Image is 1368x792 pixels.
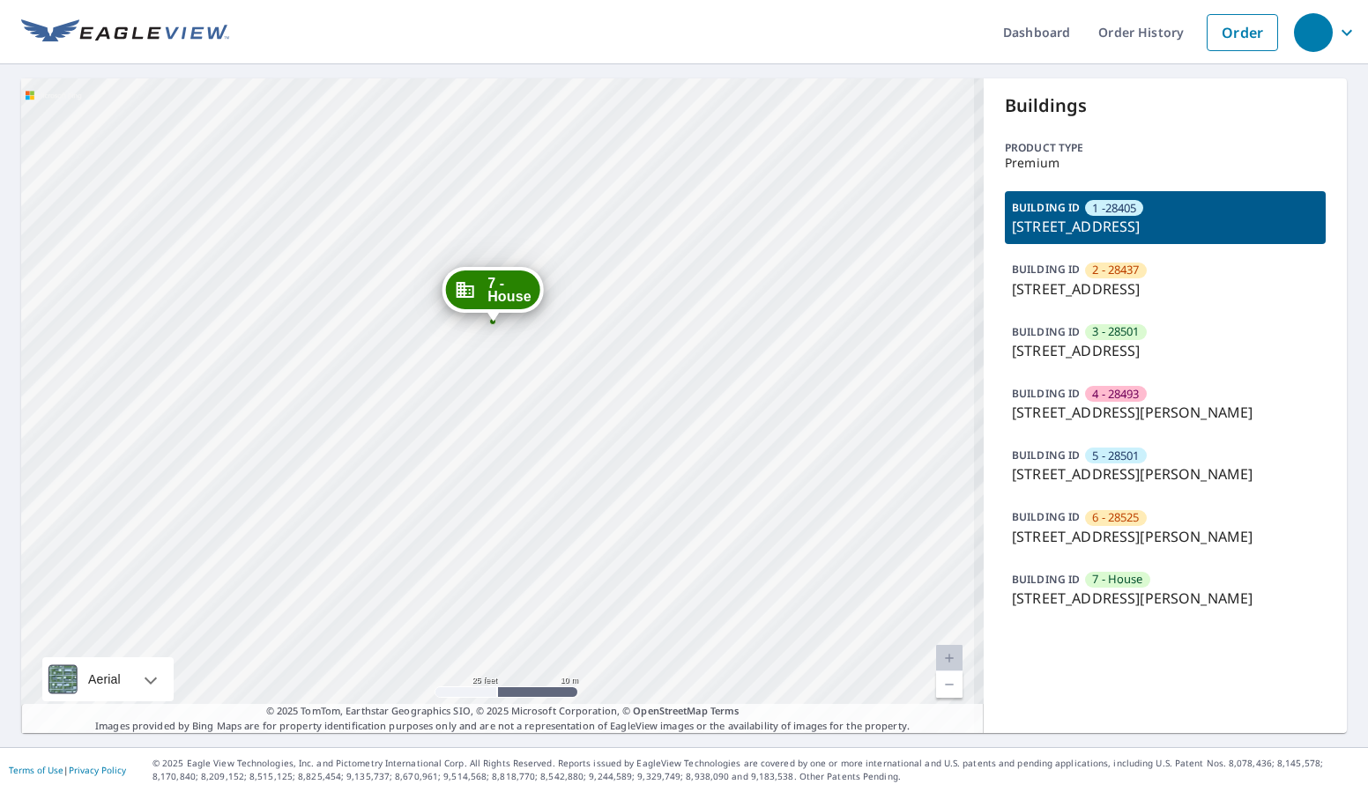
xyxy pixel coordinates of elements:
a: Order [1207,14,1278,51]
p: [STREET_ADDRESS][PERSON_NAME] [1012,463,1319,485]
p: [STREET_ADDRESS][PERSON_NAME] [1012,588,1319,609]
p: BUILDING ID [1012,572,1080,587]
p: © 2025 Eagle View Technologies, Inc. and Pictometry International Corp. All Rights Reserved. Repo... [152,757,1359,783]
p: | [9,765,126,775]
p: [STREET_ADDRESS] [1012,340,1319,361]
p: [STREET_ADDRESS][PERSON_NAME] [1012,526,1319,547]
span: 4 - 28493 [1092,386,1139,403]
p: BUILDING ID [1012,200,1080,215]
div: Aerial [42,657,174,701]
span: 1 -28405 [1092,200,1136,217]
span: © 2025 TomTom, Earthstar Geographics SIO, © 2025 Microsoft Corporation, © [266,704,740,719]
p: BUILDING ID [1012,386,1080,401]
span: 2 - 28437 [1092,262,1139,278]
a: Current Level 20, Zoom Out [936,671,963,698]
p: BUILDING ID [1012,262,1080,277]
p: BUILDING ID [1012,448,1080,463]
span: 7 - House [487,277,532,303]
p: Product type [1005,140,1326,156]
a: Privacy Policy [69,764,126,776]
span: 6 - 28525 [1092,509,1139,526]
a: Current Level 20, Zoom In Disabled [936,645,963,671]
p: Buildings [1005,93,1326,119]
p: [STREET_ADDRESS] [1012,278,1319,300]
p: Images provided by Bing Maps are for property identification purposes only and are not a represen... [21,704,984,733]
span: 5 - 28501 [1092,448,1139,464]
p: BUILDING ID [1012,509,1080,524]
a: Terms of Use [9,764,63,776]
div: Aerial [83,657,126,701]
span: 7 - House [1092,571,1142,588]
div: Dropped pin, building 7 - House, Commercial property, 28545 Franklin Rd Southfield, MI 48034 [442,267,544,322]
p: [STREET_ADDRESS][PERSON_NAME] [1012,402,1319,423]
a: OpenStreetMap [633,704,707,717]
p: BUILDING ID [1012,324,1080,339]
span: 3 - 28501 [1092,323,1139,340]
img: EV Logo [21,19,229,46]
p: [STREET_ADDRESS] [1012,216,1319,237]
p: Premium [1005,156,1326,170]
a: Terms [710,704,740,717]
